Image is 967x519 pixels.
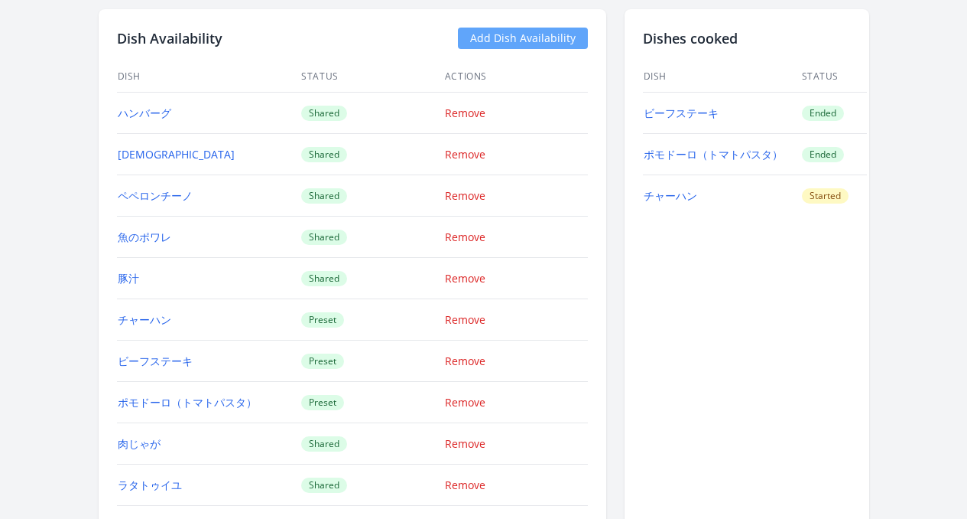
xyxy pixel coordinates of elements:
[644,147,783,162] a: ポモドーロ（トマトパスタ）
[445,354,485,368] a: Remove
[118,354,193,368] a: ビーフステーキ
[118,312,171,327] a: チャーハン
[118,106,171,120] a: ハンバーグ
[301,436,347,452] span: Shared
[301,395,344,410] span: Preset
[301,312,344,328] span: Preset
[300,61,444,93] th: Status
[445,147,485,162] a: Remove
[644,106,719,120] a: ビーフステーキ
[458,28,588,49] a: Add Dish Availability
[301,271,347,286] span: Shared
[644,188,697,203] a: チャーハン
[301,147,347,162] span: Shared
[118,230,171,244] a: 魚のポワレ
[643,61,801,93] th: Dish
[118,147,235,162] a: [DEMOGRAPHIC_DATA]
[801,61,867,93] th: Status
[445,188,485,203] a: Remove
[444,61,588,93] th: Actions
[118,395,257,410] a: ポモドーロ（トマトパスタ）
[118,478,182,492] a: ラタトゥイユ
[118,436,161,451] a: 肉じゃが
[445,106,485,120] a: Remove
[445,436,485,451] a: Remove
[301,230,347,245] span: Shared
[445,230,485,244] a: Remove
[117,61,301,93] th: Dish
[301,106,347,121] span: Shared
[301,478,347,493] span: Shared
[802,147,844,162] span: Ended
[301,354,344,369] span: Preset
[118,271,139,286] a: 豚汁
[117,28,222,49] h2: Dish Availability
[445,478,485,492] a: Remove
[445,271,485,286] a: Remove
[643,28,851,49] h2: Dishes cooked
[118,188,193,203] a: ペペロンチーノ
[445,312,485,327] a: Remove
[802,106,844,121] span: Ended
[445,395,485,410] a: Remove
[301,188,347,204] span: Shared
[802,188,849,204] span: Started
